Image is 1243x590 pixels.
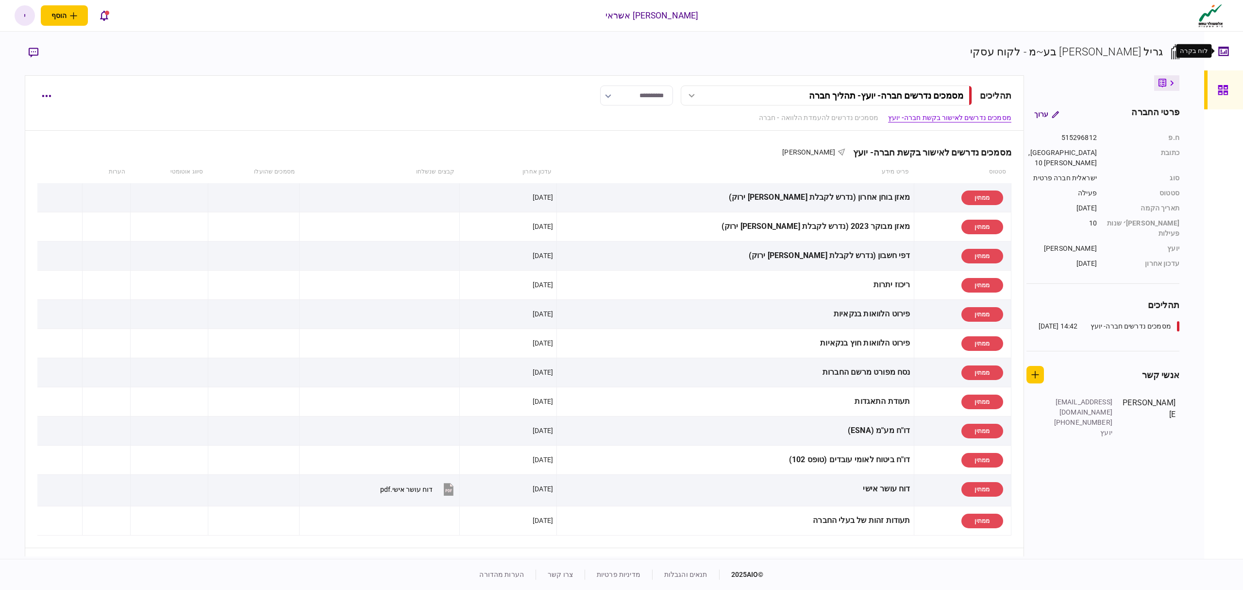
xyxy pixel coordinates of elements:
div: [DATE] [533,516,553,525]
a: מסמכים נדרשים לאישור בקשת חברה- יועץ [888,113,1011,123]
div: [DATE] [533,338,553,348]
a: תנאים והגבלות [664,571,707,578]
div: פירוט הלוואות בנקאיות [560,303,910,325]
th: הערות [82,161,130,183]
div: גריל [PERSON_NAME] בע~מ - לקוח עסקי [970,44,1163,60]
div: ח.פ [1107,133,1179,143]
div: עדכון אחרון [1107,259,1179,269]
div: דו"ח ביטוח לאומי עובדים (טופס 102) [560,449,910,471]
div: תהליכים [1026,298,1179,312]
div: דוח עושר אישי [560,478,910,500]
div: כתובת [1107,148,1179,168]
th: פריט מידע [557,161,914,183]
div: דוח עושר אישי.pdf [380,486,433,493]
div: [PERSON_NAME] [1026,243,1097,254]
div: דו"ח מע"מ (ESNA) [560,420,910,442]
div: [DATE] [533,309,553,319]
div: © 2025 AIO [719,570,764,580]
div: [DATE] [533,192,553,202]
a: צרו קשר [548,571,573,578]
div: ממתין [961,482,1003,497]
th: סיווג אוטומטי [131,161,208,183]
div: מאזן בוחן אחרון (נדרש לקבלת [PERSON_NAME] ירוק) [560,187,910,208]
div: תעודת התאגדות [560,391,910,413]
div: מאזן מבוקר 2023 (נדרש לקבלת [PERSON_NAME] ירוק) [560,216,910,238]
div: [DATE] [1026,259,1097,269]
div: ריכוז יתרות [560,274,910,296]
div: תאריך הקמה [1107,203,1179,213]
div: [DATE] [533,484,553,494]
div: ממתין [961,424,1003,438]
div: מסמכים נדרשים חברה- יועץ - תהליך חברה [809,90,963,101]
button: דוח עושר אישי.pdf [380,478,456,500]
div: פירוט הלוואות חוץ בנקאיות [560,332,910,354]
button: י [15,5,35,26]
div: [PERSON_NAME] אשראי [605,9,699,22]
div: נסח מפורט מרשם החברות [560,362,910,383]
div: [DATE] [533,251,553,260]
a: הערות מהדורה [479,571,524,578]
div: [DATE] [1026,203,1097,213]
button: מסמכים נדרשים חברה- יועץ- תהליך חברה [681,86,972,105]
div: ממתין [961,453,1003,468]
div: תהליכים [980,89,1011,102]
th: סטטוס [914,161,1011,183]
div: [PERSON_NAME] [1122,397,1176,438]
div: ממתין [961,336,1003,351]
div: פעילה [1026,188,1097,198]
div: ממתין [961,514,1003,528]
div: דפי חשבון (נדרש לקבלת [PERSON_NAME] ירוק) [560,245,910,267]
a: מסמכים נדרשים להעמדת הלוואה - חברה [759,113,878,123]
div: [PHONE_NUMBER] [1049,417,1112,428]
div: [GEOGRAPHIC_DATA], 10 [PERSON_NAME] [1026,148,1097,168]
span: [PERSON_NAME] [782,148,835,156]
div: [EMAIL_ADDRESS][DOMAIN_NAME] [1049,397,1112,417]
button: ערוך [1026,105,1067,123]
div: לוח בקרה [1180,46,1208,56]
div: 515296812 [1026,133,1097,143]
div: סטטוס [1107,188,1179,198]
div: [DATE] [533,280,553,290]
div: תעודות זהות של בעלי החברה [560,510,910,532]
div: ממתין [961,191,1003,205]
div: 10 [1026,218,1097,239]
div: ממתין [961,307,1003,322]
div: [DATE] [533,367,553,377]
th: קבצים שנשלחו [300,161,459,183]
button: פתח תפריט להוספת לקוח [41,5,88,26]
div: סוג [1107,173,1179,183]
div: מסמכים נדרשים לאישור בקשת חברה- יועץ [845,147,1011,157]
div: 14:42 [DATE] [1039,321,1078,331]
div: ממתין [961,249,1003,263]
th: מסמכים שהועלו [208,161,300,183]
a: מדיניות פרטיות [597,571,640,578]
div: מסמכים נדרשים חברה- יועץ [1091,321,1171,331]
div: [PERSON_NAME]׳ שנות פעילות [1107,218,1179,239]
div: ממתין [961,220,1003,234]
button: פתח רשימת התראות [94,5,114,26]
div: אנשי קשר [1142,368,1179,382]
th: עדכון אחרון [459,161,556,183]
div: ממתין [961,395,1003,409]
div: פרטי החברה [1131,105,1179,123]
div: [DATE] [533,426,553,435]
img: client company logo [1196,3,1225,28]
div: [DATE] [533,222,553,231]
a: מסמכים נדרשים חברה- יועץ14:42 [DATE] [1039,321,1179,331]
div: יועץ [1049,428,1112,438]
div: [DATE] [533,397,553,406]
div: יועץ [1107,243,1179,254]
div: ישראלית חברה פרטית [1026,173,1097,183]
div: ממתין [961,278,1003,293]
div: [DATE] [533,455,553,465]
div: ממתין [961,365,1003,380]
